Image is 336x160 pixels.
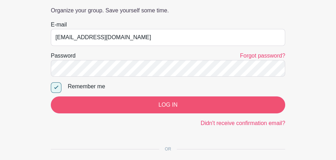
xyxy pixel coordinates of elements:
label: E-mail [51,20,67,29]
span: OR [159,147,177,152]
a: Didn't receive confirmation email? [200,120,285,126]
a: Forgot password? [240,53,285,59]
p: Organize your group. Save yourself some time. [51,6,285,15]
input: LOG IN [51,96,285,113]
div: Remember me [68,82,285,91]
input: e.g. julie@eventco.com [51,29,285,46]
label: Password [51,52,76,60]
